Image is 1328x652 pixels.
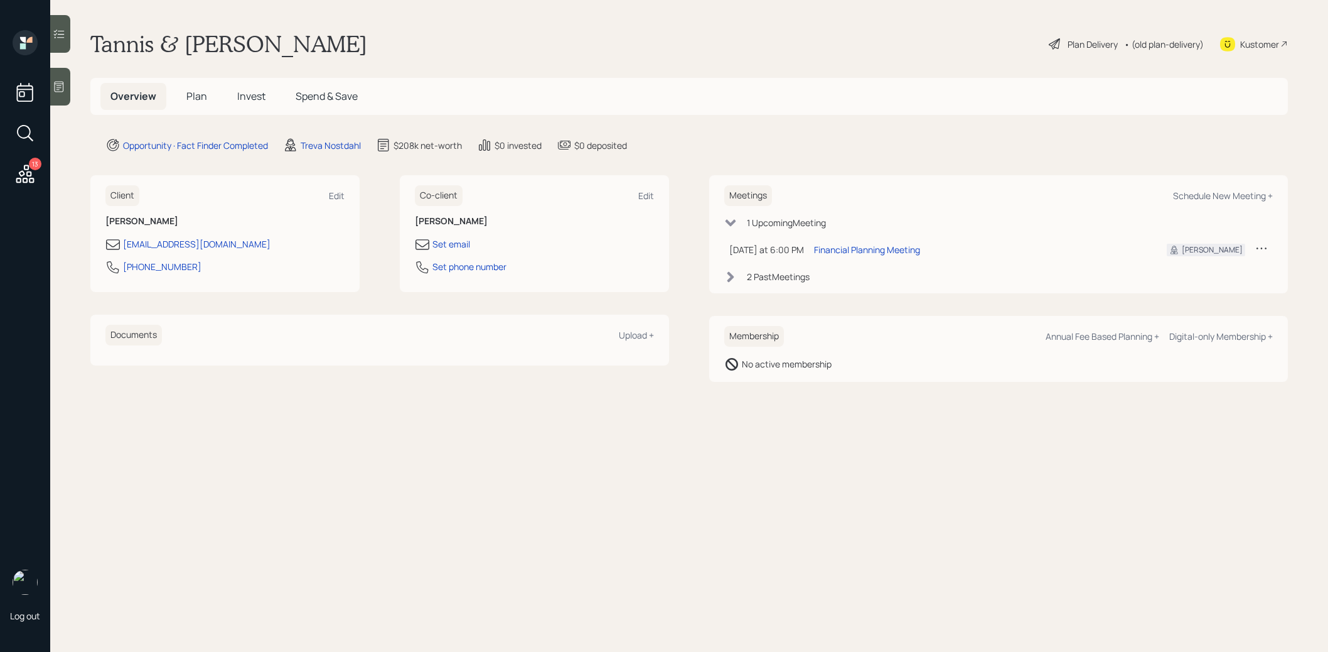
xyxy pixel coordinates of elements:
div: • (old plan-delivery) [1124,38,1204,51]
h6: [PERSON_NAME] [415,216,654,227]
div: Kustomer [1240,38,1279,51]
div: [DATE] at 6:00 PM [729,243,804,256]
div: Set email [432,237,470,251]
div: $208k net-worth [394,139,462,152]
div: $0 invested [495,139,542,152]
h6: Membership [724,326,784,347]
img: treva-nostdahl-headshot.png [13,570,38,595]
div: Schedule New Meeting + [1173,190,1273,202]
div: 2 Past Meeting s [747,270,810,283]
div: [PHONE_NUMBER] [123,260,201,273]
div: 13 [29,158,41,170]
div: Opportunity · Fact Finder Completed [123,139,268,152]
div: Financial Planning Meeting [814,243,920,256]
span: Plan [186,89,207,103]
div: Plan Delivery [1068,38,1118,51]
div: 1 Upcoming Meeting [747,216,826,229]
h6: [PERSON_NAME] [105,216,345,227]
h6: Client [105,185,139,206]
span: Overview [110,89,156,103]
h1: Tannis & [PERSON_NAME] [90,30,367,58]
div: $0 deposited [574,139,627,152]
div: Edit [638,190,654,202]
div: Edit [329,190,345,202]
span: Spend & Save [296,89,358,103]
div: [EMAIL_ADDRESS][DOMAIN_NAME] [123,237,270,251]
div: Treva Nostdahl [301,139,361,152]
div: Upload + [619,329,654,341]
h6: Co-client [415,185,463,206]
div: Digital-only Membership + [1169,330,1273,342]
div: Annual Fee Based Planning + [1046,330,1159,342]
h6: Meetings [724,185,772,206]
div: Set phone number [432,260,506,273]
span: Invest [237,89,265,103]
div: [PERSON_NAME] [1182,244,1243,256]
div: Log out [10,610,40,622]
h6: Documents [105,325,162,345]
div: No active membership [742,357,832,371]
